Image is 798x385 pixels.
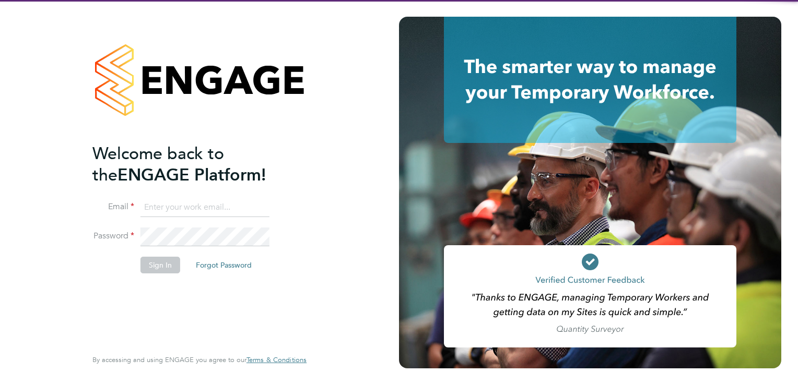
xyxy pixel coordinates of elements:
button: Forgot Password [187,257,260,273]
span: Welcome back to the [92,143,224,185]
span: By accessing and using ENGAGE you agree to our [92,355,307,364]
label: Password [92,231,134,242]
button: Sign In [140,257,180,273]
input: Enter your work email... [140,198,269,217]
h2: ENGAGE Platform! [92,143,296,186]
label: Email [92,201,134,212]
a: Terms & Conditions [247,356,307,364]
